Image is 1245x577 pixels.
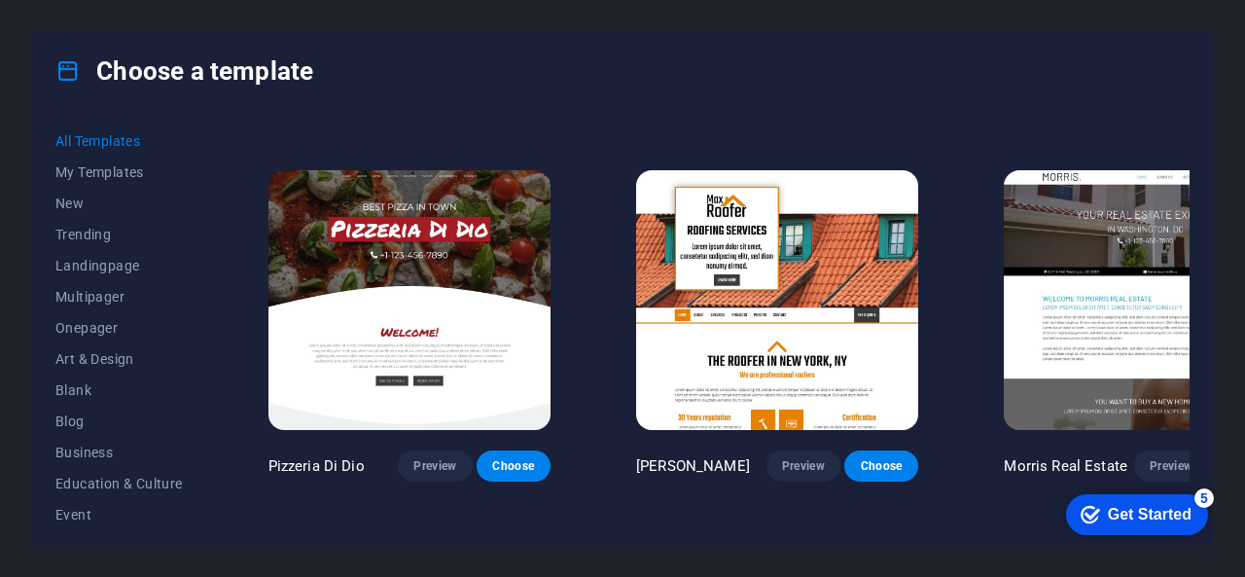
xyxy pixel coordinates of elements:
button: Blog [55,406,183,437]
button: Blank [55,375,183,406]
span: Preview [1150,458,1192,474]
img: Pizzeria Di Dio [268,170,551,431]
button: My Templates [55,157,183,188]
span: Multipager [55,289,183,305]
p: Morris Real Estate [1004,456,1127,476]
span: Business [55,445,183,460]
button: Onepager [55,312,183,343]
button: Preview [398,451,472,482]
button: Event [55,499,183,530]
span: My Templates [55,164,183,180]
p: Pizzeria Di Dio [268,456,365,476]
button: Preview [1134,451,1208,482]
span: Art & Design [55,351,183,367]
button: Multipager [55,281,183,312]
button: Art & Design [55,343,183,375]
span: Choose [860,458,903,474]
span: Landingpage [55,258,183,273]
p: [PERSON_NAME] [636,456,750,476]
button: Preview [766,451,840,482]
span: Trending [55,227,183,242]
button: New [55,188,183,219]
span: Blog [55,414,183,429]
button: Education & Culture [55,468,183,499]
button: Landingpage [55,250,183,281]
button: All Templates [55,126,183,157]
span: Onepager [55,320,183,336]
span: All Templates [55,133,183,149]
span: Blank [55,382,183,398]
h4: Choose a template [55,55,313,87]
div: Get Started [57,21,141,39]
span: Event [55,507,183,523]
span: New [55,196,183,211]
div: Get Started 5 items remaining, 0% complete [16,10,158,51]
span: Choose [492,458,535,474]
span: Education & Culture [55,476,183,491]
div: 5 [144,4,163,23]
button: Choose [844,451,918,482]
span: Preview [413,458,456,474]
span: Preview [782,458,825,474]
button: Trending [55,219,183,250]
button: Business [55,437,183,468]
img: Max Roofer [636,170,918,431]
button: Choose [477,451,551,482]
